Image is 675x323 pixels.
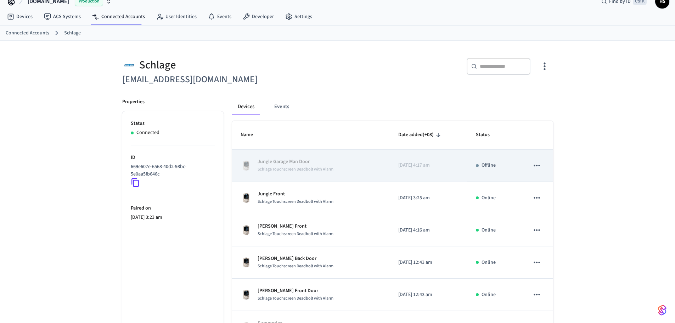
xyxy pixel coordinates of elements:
[398,291,459,299] p: [DATE] 12:43 am
[241,257,252,268] img: Schlage Sense Smart Deadbolt with Camelot Trim, Front
[122,72,333,87] h6: [EMAIL_ADDRESS][DOMAIN_NAME]
[237,10,280,23] a: Developer
[232,98,260,115] button: Devices
[398,162,459,169] p: [DATE] 4:17 am
[241,289,252,300] img: Schlage Sense Smart Deadbolt with Camelot Trim, Front
[398,259,459,266] p: [DATE] 12:43 am
[258,190,333,198] p: Jungle Front
[6,29,49,37] a: Connected Accounts
[258,287,333,295] p: [PERSON_NAME] Front Door
[131,205,215,212] p: Paired on
[258,166,333,172] span: Schlage Touchscreen Deadbolt with Alarm
[258,231,333,237] span: Schlage Touchscreen Deadbolt with Alarm
[258,263,333,269] span: Schlage Touchscreen Deadbolt with Alarm
[476,129,499,140] span: Status
[151,10,202,23] a: User Identities
[482,194,496,202] p: Online
[38,10,86,23] a: ACS Systems
[122,58,333,72] div: Schlage
[258,295,333,301] span: Schlage Touchscreen Deadbolt with Alarm
[482,162,496,169] p: Offline
[241,129,262,140] span: Name
[482,227,496,234] p: Online
[131,154,215,161] p: ID
[482,259,496,266] p: Online
[1,10,38,23] a: Devices
[241,192,252,204] img: Schlage Sense Smart Deadbolt with Camelot Trim, Front
[131,120,215,127] p: Status
[398,227,459,234] p: [DATE] 4:16 am
[482,291,496,299] p: Online
[122,58,136,72] img: Schlage Logo, Square
[658,305,666,316] img: SeamLogoGradient.69752ec5.svg
[280,10,318,23] a: Settings
[241,160,252,171] img: Schlage Sense Smart Deadbolt with Camelot Trim, Front
[122,98,145,106] p: Properties
[86,10,151,23] a: Connected Accounts
[131,214,215,221] p: [DATE] 3:23 am
[64,29,81,37] a: Schlage
[398,194,459,202] p: [DATE] 3:25 am
[269,98,295,115] button: Events
[202,10,237,23] a: Events
[258,158,333,166] p: Jungle Garage Man Door
[398,129,443,140] span: Date added(+08)
[136,129,159,137] p: Connected
[241,224,252,236] img: Schlage Sense Smart Deadbolt with Camelot Trim, Front
[258,255,333,262] p: [PERSON_NAME] Back Door
[258,223,333,230] p: [PERSON_NAME] Front
[232,98,553,115] div: connected account tabs
[258,199,333,205] span: Schlage Touchscreen Deadbolt with Alarm
[131,163,212,178] p: 669e607e-6568-40d2-98bc-5e0aa5fb646c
